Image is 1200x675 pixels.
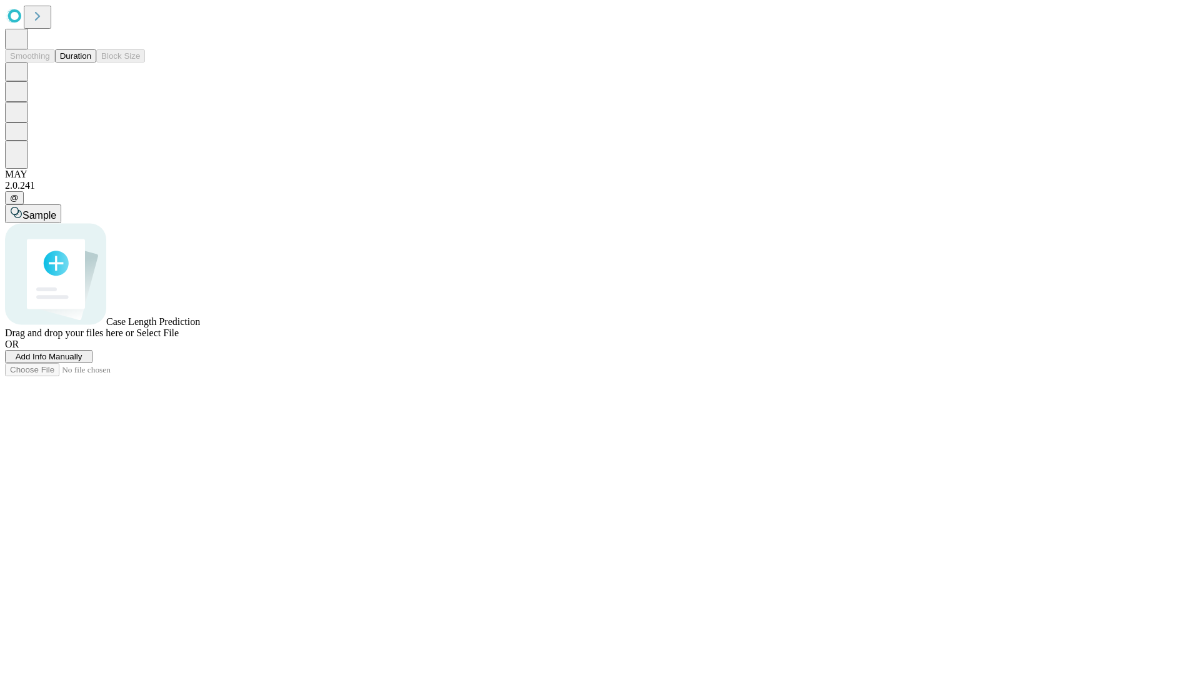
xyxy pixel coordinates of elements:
[55,49,96,62] button: Duration
[5,169,1195,180] div: MAY
[16,352,82,361] span: Add Info Manually
[22,210,56,221] span: Sample
[96,49,145,62] button: Block Size
[5,49,55,62] button: Smoothing
[5,180,1195,191] div: 2.0.241
[5,191,24,204] button: @
[136,327,179,338] span: Select File
[5,339,19,349] span: OR
[5,350,92,363] button: Add Info Manually
[5,327,134,338] span: Drag and drop your files here or
[106,316,200,327] span: Case Length Prediction
[10,193,19,202] span: @
[5,204,61,223] button: Sample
